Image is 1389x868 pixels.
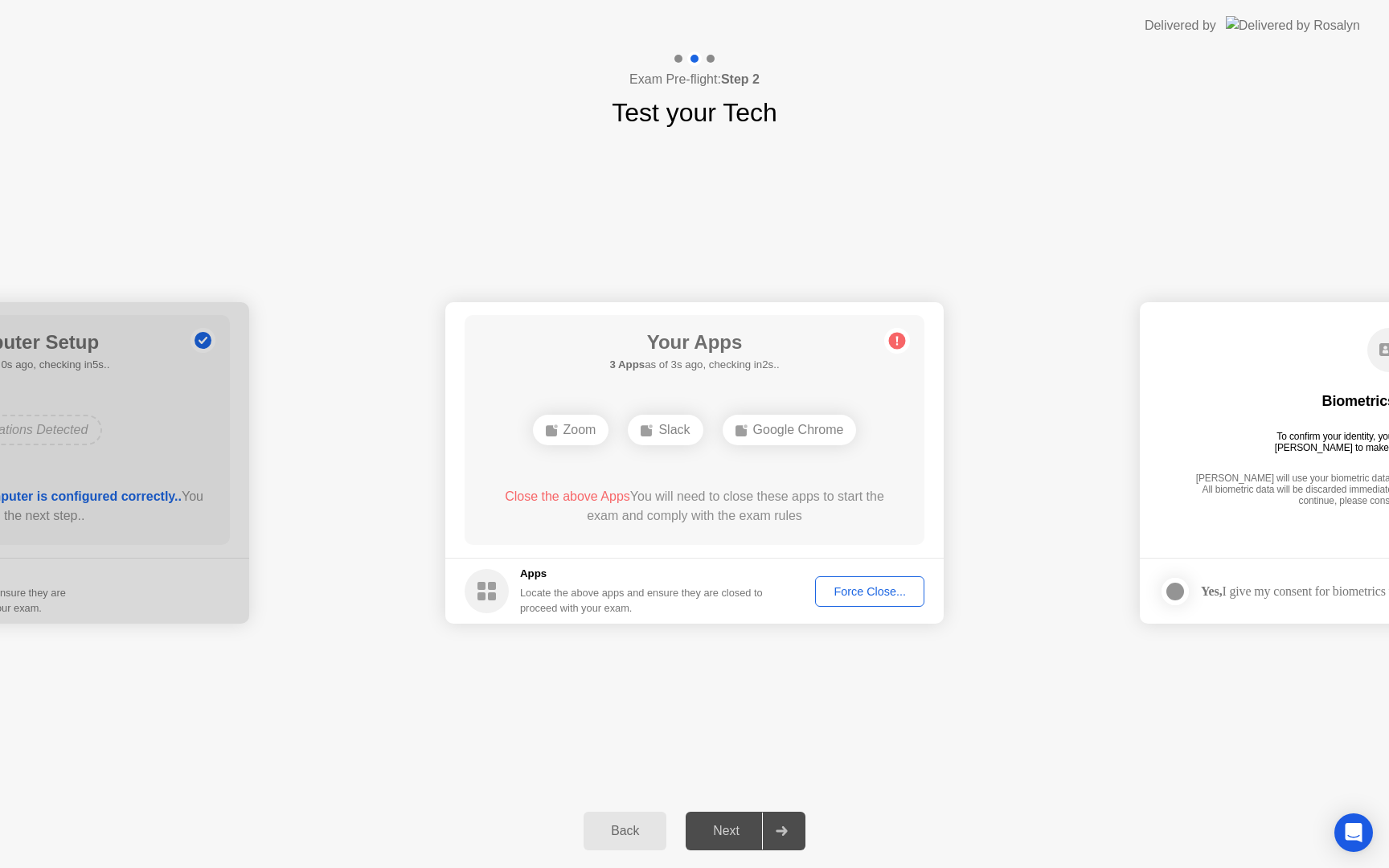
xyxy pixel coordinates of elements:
[609,328,779,357] h1: Your Apps
[1334,813,1373,852] div: Open Intercom Messenger
[520,585,764,616] div: Locate the above apps and ensure they are closed to proceed with your exam.
[505,489,630,503] span: Close the above Apps
[488,487,902,526] div: You will need to close these apps to start the exam and comply with the exam rules
[686,812,805,850] button: Next
[629,70,760,89] h4: Exam Pre-flight:
[1201,584,1222,598] strong: Yes,
[815,576,924,607] button: Force Close...
[609,358,645,371] b: 3 Apps
[533,415,609,445] div: Zoom
[1226,16,1360,35] img: Delivered by Rosalyn
[628,415,703,445] div: Slack
[588,824,662,838] div: Back
[821,585,919,598] div: Force Close...
[520,566,764,582] h5: Apps
[723,415,857,445] div: Google Chrome
[690,824,762,838] div: Next
[609,357,779,373] h5: as of 3s ago, checking in2s..
[584,812,666,850] button: Back
[721,72,760,86] b: Step 2
[612,93,777,132] h1: Test your Tech
[1145,16,1216,35] div: Delivered by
